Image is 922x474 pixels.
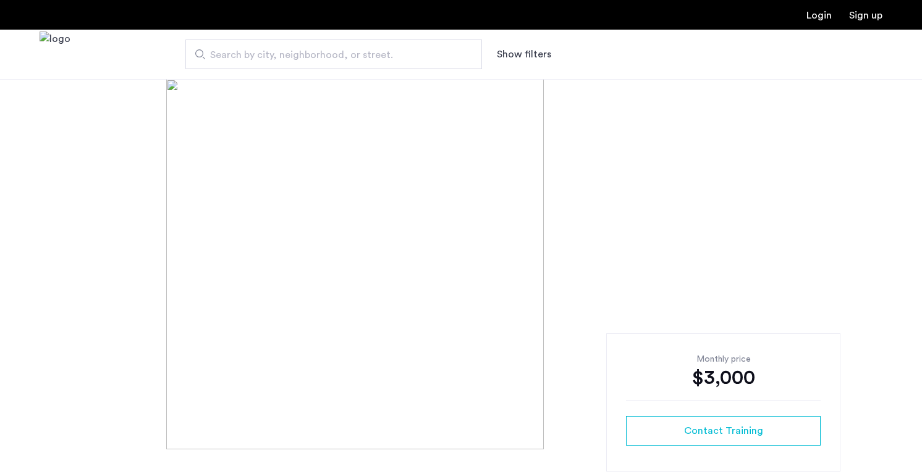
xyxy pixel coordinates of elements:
input: Apartment Search [185,39,482,69]
img: [object%20Object] [166,79,756,449]
span: Search by city, neighborhood, or street. [210,48,447,62]
div: Monthly price [626,353,821,365]
button: Show or hide filters [497,47,551,62]
a: Login [806,10,832,20]
span: Contact Training [684,423,763,438]
img: logo [40,31,70,78]
div: $3,000 [626,365,821,390]
button: button [626,416,821,446]
a: Registration [849,10,882,20]
a: Cazamio Logo [40,31,70,78]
